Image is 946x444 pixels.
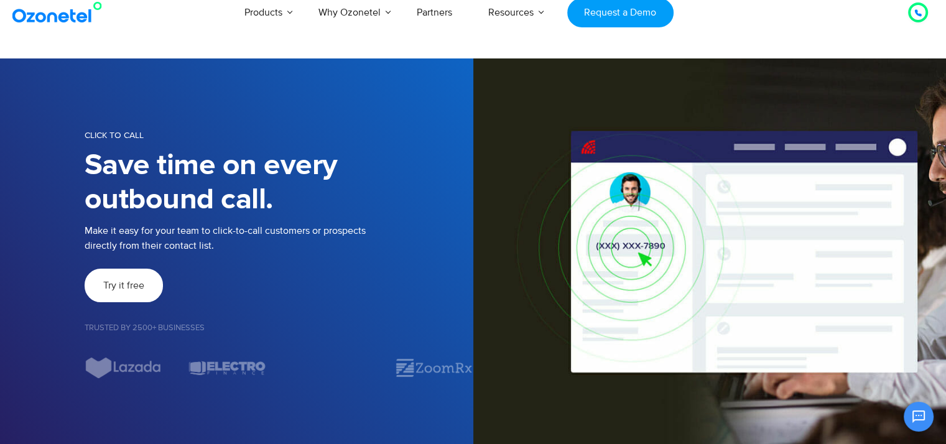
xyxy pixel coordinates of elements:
div: 1 / 7 [291,360,369,375]
div: 7 / 7 [188,357,266,379]
a: Try it free [85,269,163,302]
img: Lazada [85,357,163,379]
div: 2 / 7 [394,357,473,379]
div: Image Carousel [85,357,473,379]
button: Open chat [904,402,934,432]
img: zoomrx [394,357,473,379]
h5: Trusted by 2500+ Businesses [85,324,473,332]
span: CLICK TO CALL [85,130,144,141]
h1: Save time on every outbound call. [85,149,473,217]
div: 6 / 7 [85,357,163,379]
span: Try it free [103,280,144,290]
img: electro [188,357,266,379]
p: Make it easy for your team to click-to-call customers or prospects directly from their contact list. [85,223,473,253]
